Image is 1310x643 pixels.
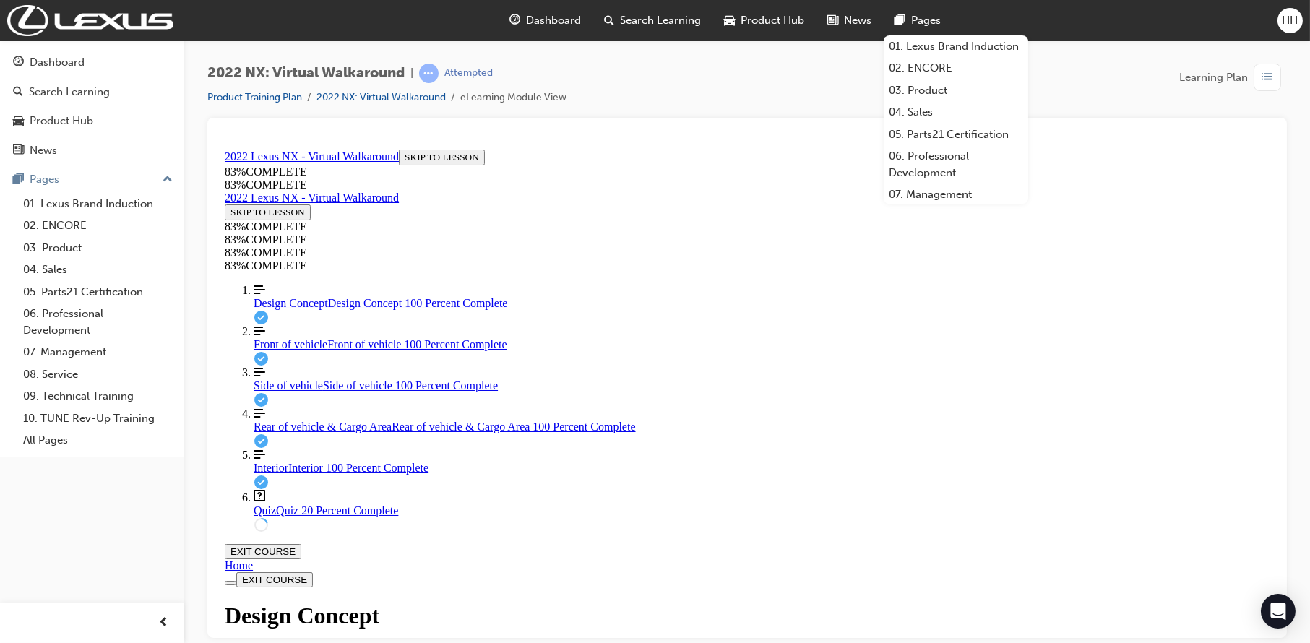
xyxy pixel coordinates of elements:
[593,6,713,35] a: search-iconSearch Learning
[163,171,173,189] span: up-icon
[17,303,178,341] a: 06. Professional Development
[828,12,839,30] span: news-icon
[6,166,178,193] button: Pages
[17,193,178,215] a: 01. Lexus Brand Induction
[159,614,170,632] span: prev-icon
[884,145,1028,184] a: 06. Professional Development
[444,66,493,80] div: Attempted
[6,48,180,60] a: 2022 Lexus NX - Virtual Walkaround
[741,12,805,29] span: Product Hub
[605,12,615,30] span: search-icon
[6,49,178,76] a: Dashboard
[884,35,1028,58] a: 01. Lexus Brand Induction
[460,90,566,106] li: eLearning Module View
[1179,69,1248,86] span: Learning Plan
[17,385,178,407] a: 09. Technical Training
[6,22,1051,35] div: 83 % COMPLETE
[29,84,110,100] div: Search Learning
[1261,594,1296,629] div: Open Intercom Messenger
[6,35,1051,48] div: 83 % COMPLETE
[6,459,1051,486] h1: Design Concept
[510,12,521,30] span: guage-icon
[17,429,178,452] a: All Pages
[1277,8,1303,33] button: HH
[816,6,884,35] a: news-iconNews
[13,86,23,99] span: search-icon
[6,415,1051,428] a: Home
[207,91,302,103] a: Product Training Plan
[6,437,17,441] button: Toggle Course Overview
[30,171,59,188] div: Pages
[17,407,178,430] a: 10. TUNE Rev-Up Training
[17,237,178,259] a: 03. Product
[6,77,208,90] div: 83 % COMPLETE
[912,12,941,29] span: Pages
[207,65,405,82] span: 2022 NX: Virtual Walkaround
[7,5,173,36] img: Trak
[17,341,178,363] a: 07. Management
[895,12,906,30] span: pages-icon
[884,6,953,35] a: pages-iconPages
[6,140,1051,389] nav: Course Outline
[6,7,180,19] a: 2022 Lexus NX - Virtual Walkaround
[6,6,1051,48] section: Course Information
[527,12,582,29] span: Dashboard
[180,6,266,22] button: SKIP TO LESSON
[884,57,1028,79] a: 02. ENCORE
[6,6,1051,389] section: Course Overview
[410,65,413,82] span: |
[6,400,82,415] button: EXIT COURSE
[6,61,92,77] button: SKIP TO LESSON
[6,48,208,103] section: Course Information
[1262,69,1273,87] span: list-icon
[30,113,93,129] div: Product Hub
[6,103,1051,116] div: 83 % COMPLETE
[6,108,178,134] a: Product Hub
[316,91,446,103] a: 2022 NX: Virtual Walkaround
[13,115,24,128] span: car-icon
[1179,64,1287,91] button: Learning Plan
[419,64,439,83] span: learningRecordVerb_ATTEMPT-icon
[6,46,178,166] button: DashboardSearch LearningProduct HubNews
[30,142,57,159] div: News
[17,363,178,386] a: 08. Service
[884,184,1028,206] a: 07. Management
[17,215,178,237] a: 02. ENCORE
[13,56,24,69] span: guage-icon
[621,12,702,29] span: Search Learning
[845,12,872,29] span: News
[884,124,1028,146] a: 05. Parts21 Certification
[6,116,1051,129] div: 83 % COMPLETE
[499,6,593,35] a: guage-iconDashboard
[17,259,178,281] a: 04. Sales
[30,54,85,71] div: Dashboard
[1283,12,1298,29] span: HH
[6,90,208,103] div: 83 % COMPLETE
[713,6,816,35] a: car-iconProduct Hub
[884,101,1028,124] a: 04. Sales
[884,79,1028,102] a: 03. Product
[17,281,178,303] a: 05. Parts21 Certification
[13,173,24,186] span: pages-icon
[13,144,24,157] span: news-icon
[6,137,178,164] a: News
[6,79,178,105] a: Search Learning
[725,12,736,30] span: car-icon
